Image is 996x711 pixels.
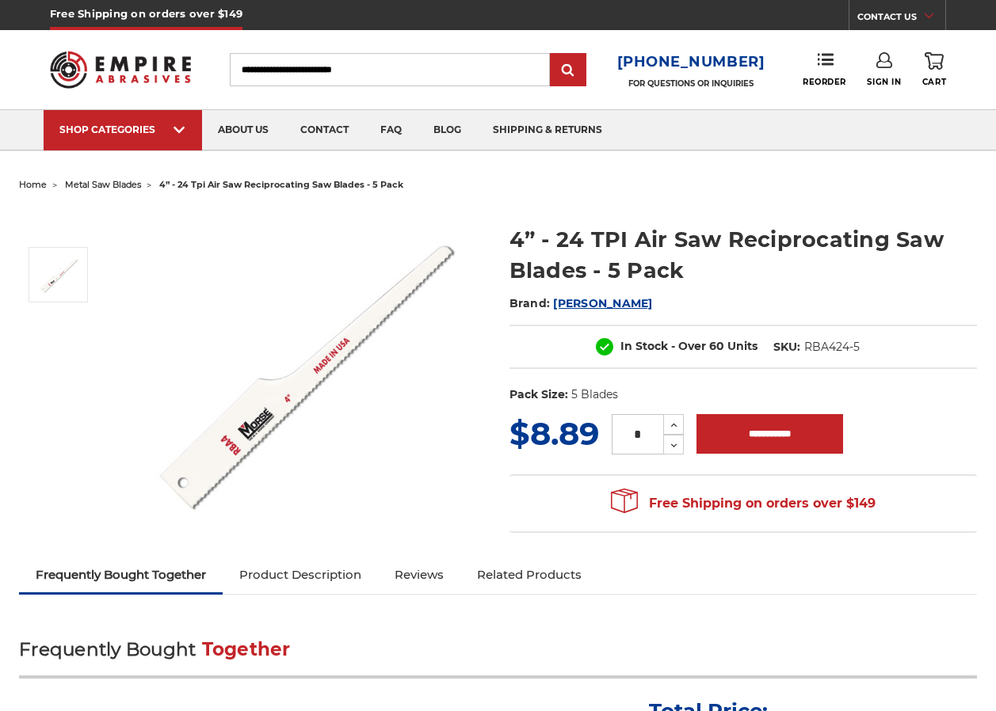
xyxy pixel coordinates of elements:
[509,386,568,403] dt: Pack Size:
[418,110,477,150] a: blog
[364,110,418,150] a: faq
[922,77,946,87] span: Cart
[857,8,945,30] a: CONTACT US
[773,339,800,355] dt: SKU:
[65,179,141,190] a: metal saw blades
[19,638,196,660] span: Frequently Bought
[159,179,403,190] span: 4” - 24 tpi air saw reciprocating saw blades - 5 pack
[671,339,706,353] span: - Over
[19,557,223,592] a: Frequently Bought Together
[922,52,946,87] a: Cart
[50,42,191,97] img: Empire Abrasives
[611,488,876,519] span: Free Shipping on orders over $149
[19,179,47,190] a: home
[202,638,291,660] span: Together
[867,77,901,87] span: Sign In
[147,207,464,524] img: 4" Air Saw blade for pneumatic recip saw 24 TPI
[620,339,668,353] span: In Stock
[59,124,186,135] div: SHOP CATEGORIES
[617,51,765,74] a: [PHONE_NUMBER]
[552,55,584,86] input: Submit
[617,78,765,89] p: FOR QUESTIONS OR INQUIRIES
[727,339,757,353] span: Units
[571,386,618,403] dd: 5 Blades
[460,557,598,592] a: Related Products
[803,52,846,86] a: Reorder
[378,557,460,592] a: Reviews
[477,110,618,150] a: shipping & returns
[39,255,78,295] img: 4" Air Saw blade for pneumatic recip saw 24 TPI
[509,224,977,286] h1: 4” - 24 TPI Air Saw Reciprocating Saw Blades - 5 Pack
[284,110,364,150] a: contact
[804,339,860,355] dd: RBA424-5
[553,296,652,310] a: [PERSON_NAME]
[223,557,378,592] a: Product Description
[709,339,724,353] span: 60
[803,77,846,87] span: Reorder
[509,414,599,453] span: $8.89
[202,110,284,150] a: about us
[509,296,551,310] span: Brand:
